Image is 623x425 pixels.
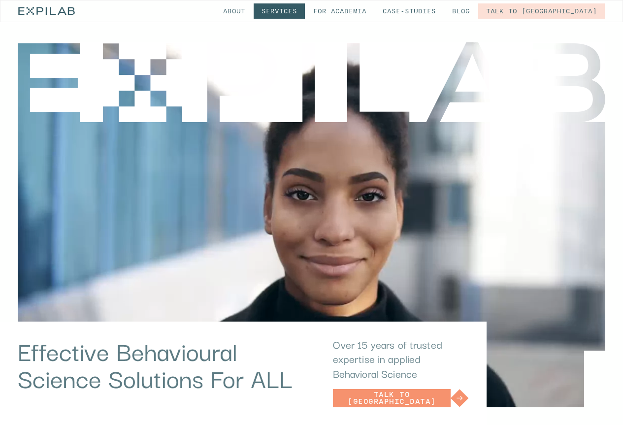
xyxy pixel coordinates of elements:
a: Case-studies [375,3,444,19]
h1: Effective Behavioural Science Solutions For ALL [18,337,315,391]
img: Expilab - effective behavioural solutions for all [18,42,605,122]
a: Talk to [GEOGRAPHIC_DATA] [333,389,469,407]
a: About [215,3,253,19]
a: home [18,0,75,22]
a: for Academia [305,3,374,19]
div: Talk to [GEOGRAPHIC_DATA] [341,391,443,405]
a: Talk to [GEOGRAPHIC_DATA] [478,3,605,19]
a: Blog [444,3,478,19]
a: Services [254,3,305,19]
p: Over 15 years of trusted expertise in applied Behavioral Science [333,337,469,380]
